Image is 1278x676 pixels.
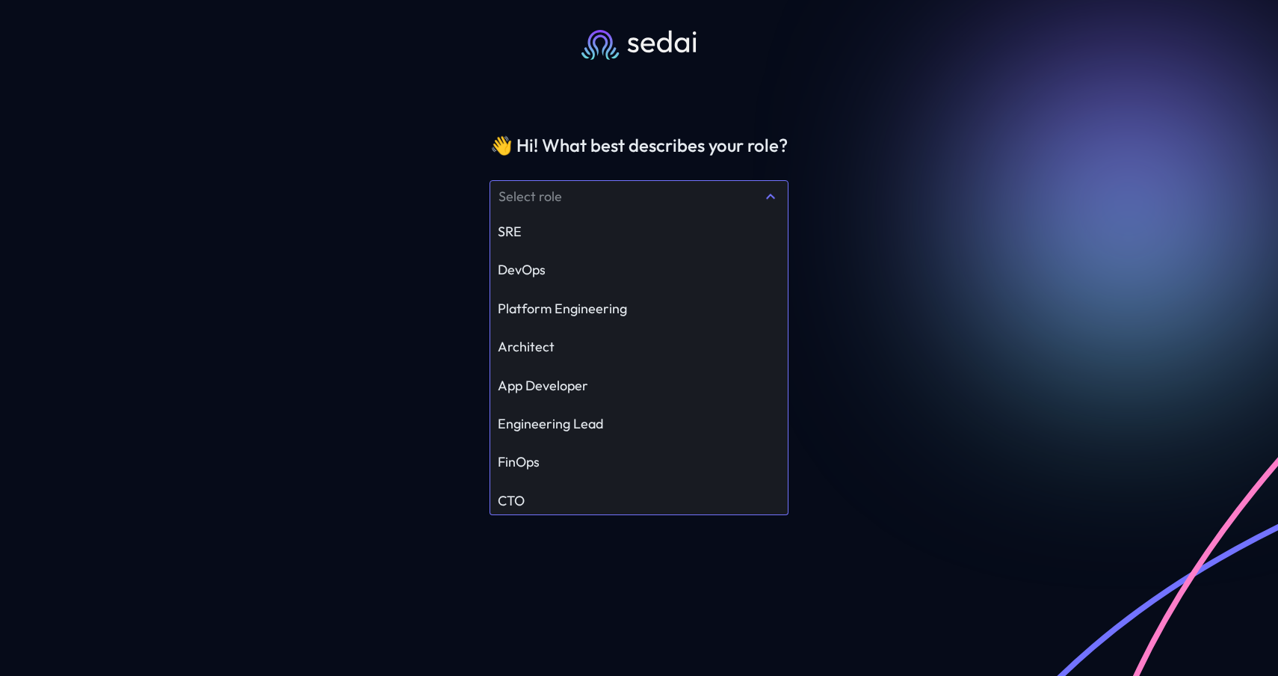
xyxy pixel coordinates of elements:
div: 👋 Hi ! What best describes your role? [490,135,788,156]
div: DevOps [498,261,780,278]
div: SRE [498,223,780,240]
div: Select role [498,188,762,205]
div: Architect [498,338,780,355]
div: Engineering Lead [498,415,780,432]
div: FinOps [498,453,780,470]
div: App Developer [498,377,780,394]
div: Platform Engineering [498,300,780,317]
div: CTO [498,492,780,509]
